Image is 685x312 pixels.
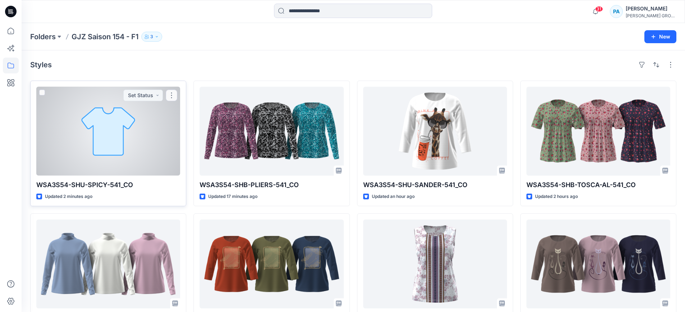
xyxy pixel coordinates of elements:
a: WSA2S54-SHB-TOAD-541_CO [526,220,670,308]
p: WSA3S54-SHB-PLIERS-541_CO [200,180,343,190]
p: WSA3S54-SHU-SANDER-541_CO [363,180,507,190]
span: 31 [595,6,603,12]
a: WSA3S54-SHB-PLIERS-541_CO [200,87,343,176]
button: 3 [141,32,162,42]
p: WSA3S54-SHB-TOSCA-AL-541_CO [526,180,670,190]
a: WSA2S54-SHU-TUATARA-541_CO [36,220,180,308]
a: Folders [30,32,56,42]
a: WSA3S54-SHB-TOSCA-AL-541_CO [526,87,670,176]
p: Updated 2 hours ago [535,193,578,200]
div: [PERSON_NAME] [626,4,676,13]
a: WSA3S54-SHU-SPICY-541_CO [36,87,180,176]
h4: Styles [30,60,52,69]
p: Updated 2 minutes ago [45,193,92,200]
div: [PERSON_NAME] GROUP [626,13,676,18]
a: WSA3S54-SHU-SANDER-541_CO [363,87,507,176]
button: New [644,30,676,43]
p: WSA3S54-SHU-SPICY-541_CO [36,180,180,190]
div: PA [610,5,623,18]
p: 3 [150,33,153,41]
a: WSA2S54-STB-GOLDFISH-541_CO [363,220,507,308]
a: WSA2S54-SHB-TROUT-541_CO [200,220,343,308]
p: Updated an hour ago [372,193,415,200]
p: Updated 17 minutes ago [208,193,257,200]
p: GJZ Saison 154 - F1 [72,32,138,42]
